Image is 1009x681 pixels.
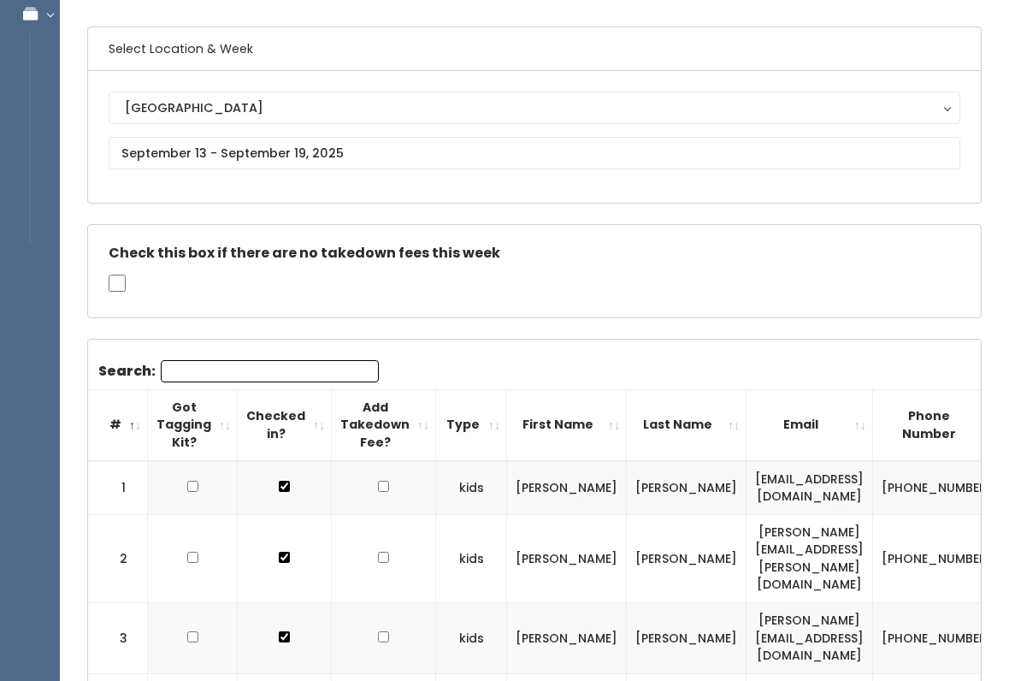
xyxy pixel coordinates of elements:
[627,514,746,602] td: [PERSON_NAME]
[332,389,436,460] th: Add Takedown Fee?: activate to sort column ascending
[109,137,960,169] input: September 13 - September 19, 2025
[88,27,981,71] h6: Select Location & Week
[746,603,873,674] td: [PERSON_NAME][EMAIL_ADDRESS][DOMAIN_NAME]
[109,92,960,124] button: [GEOGRAPHIC_DATA]
[148,389,238,460] th: Got Tagging Kit?: activate to sort column ascending
[873,514,1002,602] td: [PHONE_NUMBER]
[873,461,1002,515] td: [PHONE_NUMBER]
[436,389,507,460] th: Type: activate to sort column ascending
[436,603,507,674] td: kids
[88,461,148,515] td: 1
[88,389,148,460] th: #: activate to sort column descending
[627,389,746,460] th: Last Name: activate to sort column ascending
[436,461,507,515] td: kids
[88,603,148,674] td: 3
[746,461,873,515] td: [EMAIL_ADDRESS][DOMAIN_NAME]
[507,514,627,602] td: [PERSON_NAME]
[88,514,148,602] td: 2
[98,360,379,382] label: Search:
[873,603,1002,674] td: [PHONE_NUMBER]
[627,461,746,515] td: [PERSON_NAME]
[238,389,332,460] th: Checked in?: activate to sort column ascending
[507,603,627,674] td: [PERSON_NAME]
[507,389,627,460] th: First Name: activate to sort column ascending
[109,246,960,261] h5: Check this box if there are no takedown fees this week
[507,461,627,515] td: [PERSON_NAME]
[873,389,1002,460] th: Phone Number: activate to sort column ascending
[746,389,873,460] th: Email: activate to sort column ascending
[627,603,746,674] td: [PERSON_NAME]
[436,514,507,602] td: kids
[125,98,944,117] div: [GEOGRAPHIC_DATA]
[746,514,873,602] td: [PERSON_NAME][EMAIL_ADDRESS][PERSON_NAME][DOMAIN_NAME]
[161,360,379,382] input: Search:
